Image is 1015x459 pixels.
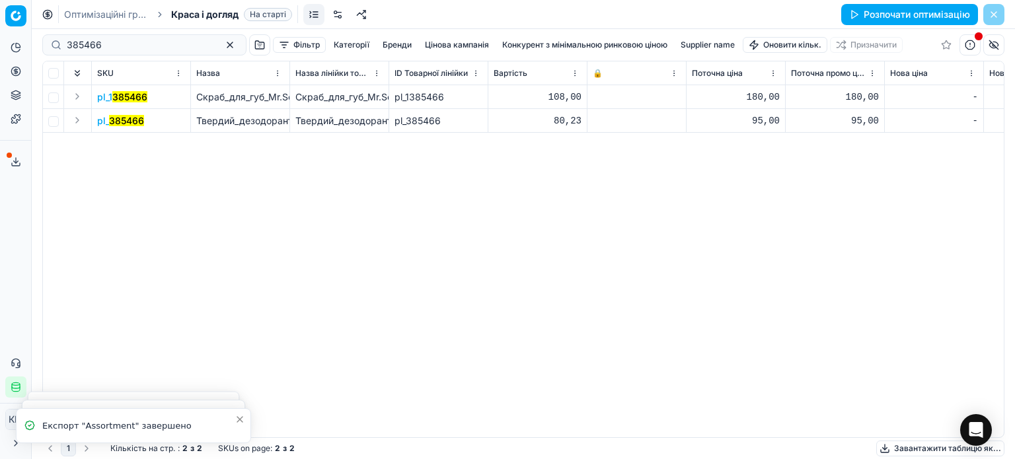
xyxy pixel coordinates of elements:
strong: 2 [289,443,295,454]
span: Кількість на стр. [110,443,175,454]
nav: pagination [42,441,94,456]
span: Поточна промо ціна [791,68,866,79]
button: pl_1385466 [97,90,147,104]
button: pl_385466 [97,114,144,127]
nav: breadcrumb [64,8,292,21]
button: Завантажити таблицю як... [876,441,1004,456]
button: Категорії [328,37,375,53]
span: Cкраб_для_губ_Mr.Scrubber_Lip_Scrub_Mint_Raspberry_eclair_з_ароматом_м’ятно-малинового_еклера_35_г [196,91,677,102]
a: Оптимізаційні групи [64,8,149,21]
strong: 2 [275,443,280,454]
span: 🔒 [593,68,603,79]
button: Бренди [377,37,417,53]
div: Твердий_дезодорант_Old_Spice_Wolfthorn_50_мл [295,114,383,127]
span: pl_ [97,114,144,127]
div: Оптимізаційна група "Краса і догляд" [52,396,225,407]
span: Нова ціна [890,68,928,79]
span: Назва лінійки товарів [295,68,370,79]
button: Go to next page [79,441,94,456]
span: Поточна ціна [692,68,743,79]
span: На старті [244,8,292,21]
input: Пошук по SKU або назві [67,38,211,52]
mark: 385466 [109,115,144,126]
button: Оновити кільк. [743,37,827,53]
span: ID Товарної лінійки [395,68,468,79]
div: Cкраб_для_губ_Mr.Scrubber_Lip_Scrub_Mint_Raspberry_eclair_з_ароматом_м’ятно-малинового_еклера_35_г [295,90,383,104]
button: Конкурент з мінімальною ринковою ціною [497,37,673,53]
div: 95,00 [791,114,879,127]
mark: 385466 [112,91,147,102]
div: 108,00 [494,90,582,104]
div: 80,23 [494,114,582,127]
div: : [110,443,202,454]
span: SKU [97,68,114,79]
div: Open Intercom Messenger [960,414,992,446]
button: Supplier name [675,37,740,53]
div: - [890,114,978,127]
strong: з [283,443,287,454]
button: Go to previous page [42,441,58,456]
strong: 2 [182,443,188,454]
div: 180,00 [692,90,780,104]
div: pl_1385466 [395,90,482,104]
button: 1 [61,441,76,456]
span: pl_1 [97,90,147,104]
div: 95,00 [692,114,780,127]
span: Твердий_дезодорант_Old_Spice_Wolfthorn_50_мл [196,115,416,126]
button: Expand [69,112,85,128]
div: - [890,90,978,104]
span: Вартість [494,68,527,79]
button: Expand [69,88,85,104]
div: 180,00 [791,90,879,104]
button: Close toast [232,411,248,427]
span: Назва [196,68,220,79]
button: Фільтр [273,37,326,53]
span: Краса і доглядНа старті [171,8,292,21]
button: Expand all [69,65,85,81]
button: КM [5,409,26,430]
span: Краса і догляд [171,8,239,21]
button: Призначити [830,37,903,53]
div: pl_385466 [395,114,482,127]
button: Цінова кампанія [420,37,494,53]
strong: з [190,443,194,454]
span: КM [6,409,26,429]
div: Експорт "Assortment" завершено [42,419,235,433]
button: Розпочати оптимізацію [841,4,978,25]
span: SKUs on page : [218,443,272,454]
strong: 2 [197,443,202,454]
